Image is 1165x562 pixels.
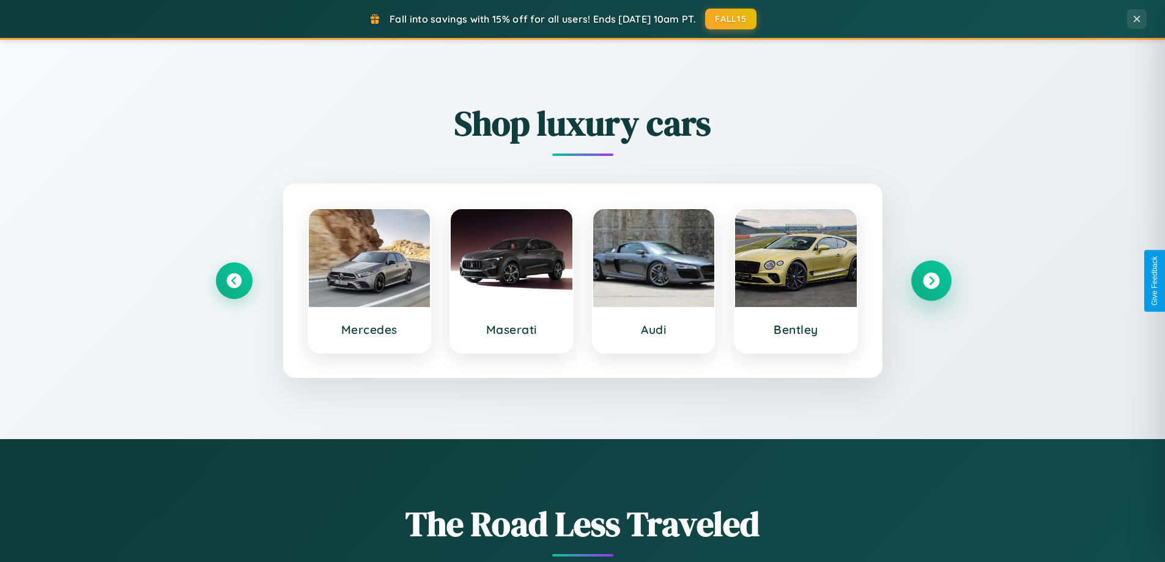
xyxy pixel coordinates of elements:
[321,322,418,337] h3: Mercedes
[463,322,560,337] h3: Maserati
[216,500,950,547] h1: The Road Less Traveled
[747,322,845,337] h3: Bentley
[705,9,756,29] button: FALL15
[605,322,703,337] h3: Audi
[390,13,696,25] span: Fall into savings with 15% off for all users! Ends [DATE] 10am PT.
[1150,256,1159,306] div: Give Feedback
[216,100,950,147] h2: Shop luxury cars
